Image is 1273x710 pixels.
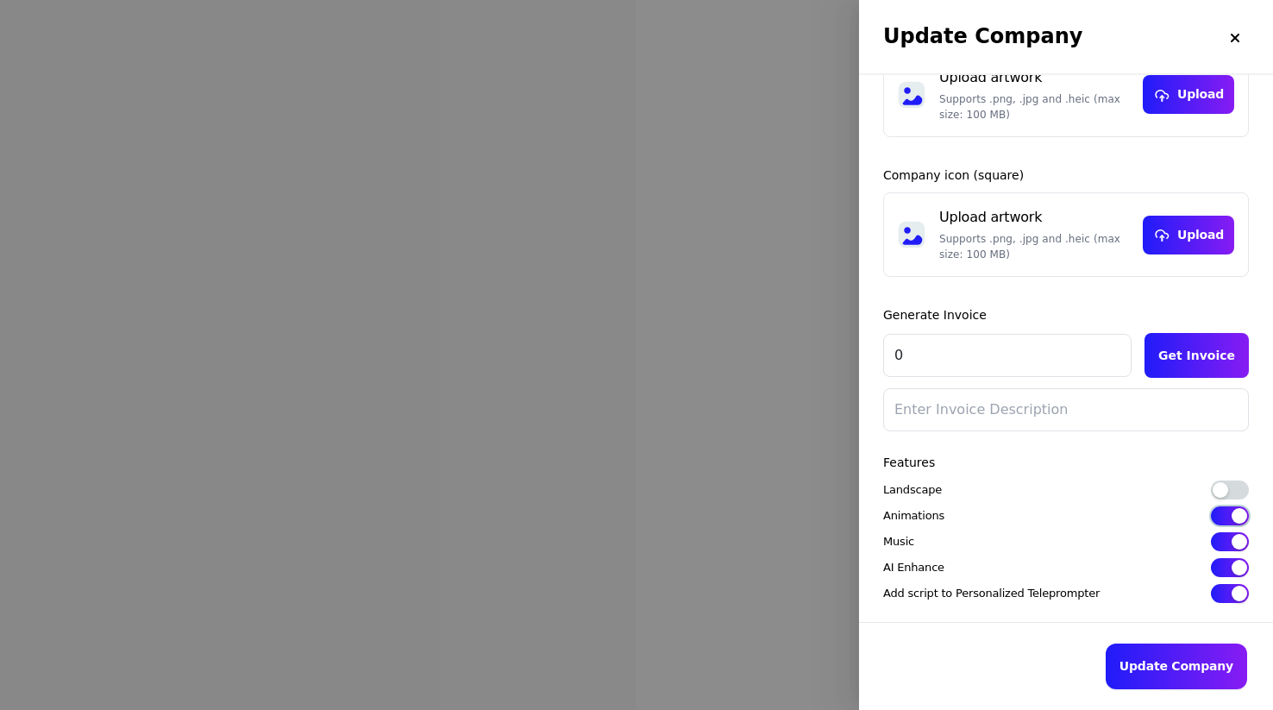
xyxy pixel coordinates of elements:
p: Upload artwork [939,207,1129,228]
p: Upload artwork [939,67,1129,88]
input: Enter Invoice Description [883,388,1249,431]
img: close [1228,31,1242,45]
p: Add script to Personalized Teleprompter [883,585,1100,602]
h2: Company icon (square) [883,168,1249,183]
p: Supports .png, .jpg and .heic (max size: 100 MB) [939,231,1129,262]
p: Music [883,533,914,550]
p: AI Enhance [883,559,944,576]
h2: Features [883,456,1249,470]
h2: Generate Invoice [883,308,1249,323]
img: mic [898,81,925,109]
p: Supports .png, .jpg and .heic (max size: 100 MB) [939,91,1129,123]
button: Update Company [1106,644,1247,689]
p: Animations [883,507,944,525]
input: Invoice Amount [883,334,1132,377]
button: Get Invoice [1144,333,1249,378]
img: mic [898,221,925,248]
p: Landscape [883,481,942,499]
